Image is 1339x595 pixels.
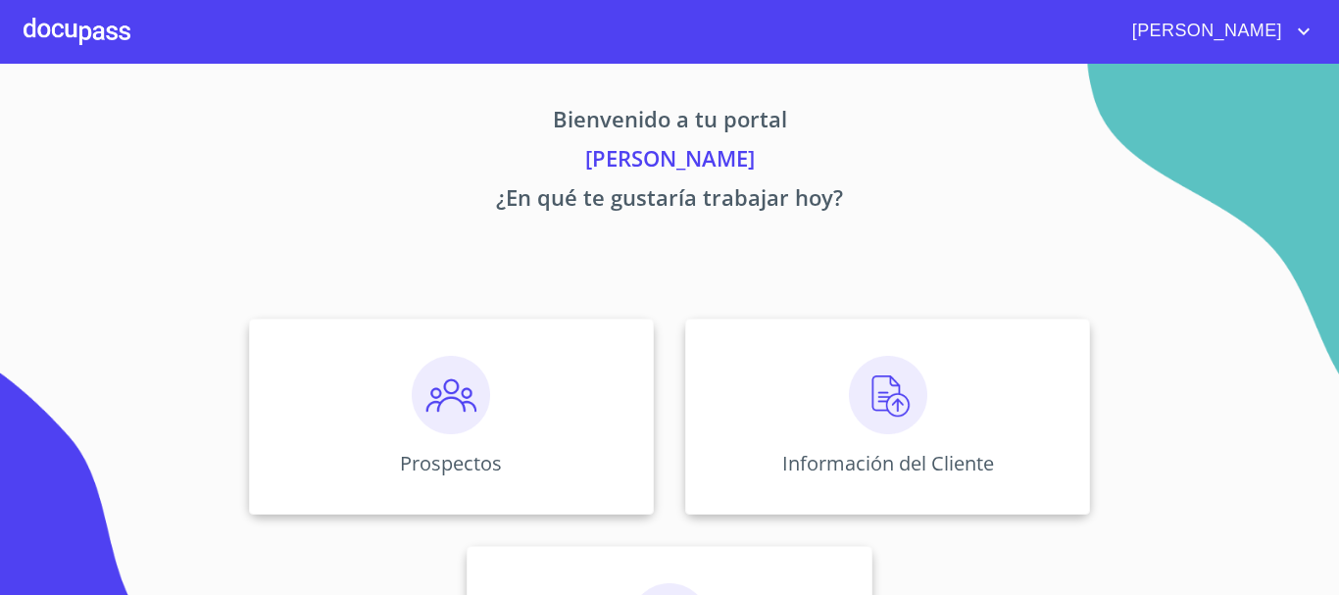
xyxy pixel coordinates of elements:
img: carga.png [849,356,927,434]
p: Información del Cliente [782,450,994,476]
img: prospectos.png [412,356,490,434]
p: ¿En qué te gustaría trabajar hoy? [66,181,1273,221]
p: Prospectos [400,450,502,476]
p: [PERSON_NAME] [66,142,1273,181]
p: Bienvenido a tu portal [66,103,1273,142]
span: [PERSON_NAME] [1117,16,1292,47]
button: account of current user [1117,16,1315,47]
